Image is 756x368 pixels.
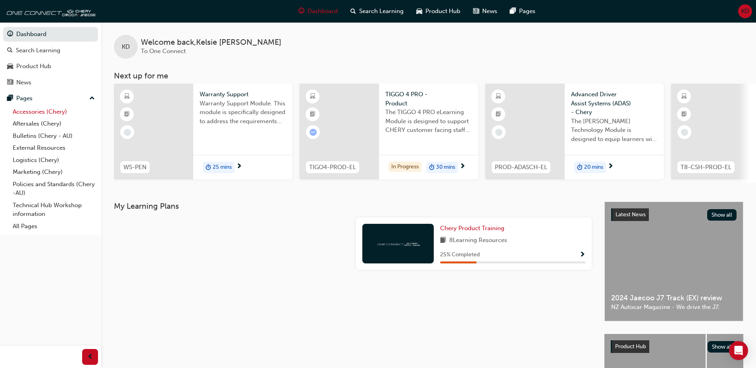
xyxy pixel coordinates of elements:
[309,163,356,172] span: TIGO4-PROD-EL
[124,109,130,120] span: booktick-icon
[611,303,737,312] span: NZ Autocar Magazine - We drive the J7.
[300,84,478,179] a: TIGO4-PROD-ELTIGGO 4 PRO - ProductThe TIGGO 4 PRO eLearning Module is designed to support CHERY c...
[376,240,420,247] img: oneconnect
[577,162,583,173] span: duration-icon
[571,117,658,144] span: The [PERSON_NAME] Technology Module is designed to equip learners with essential knowledge about ...
[310,92,315,102] span: learningResourceType_ELEARNING-icon
[604,202,743,321] a: Latest NewsShow all2024 Jaecoo J7 Track (EX) reviewNZ Autocar Magazine - We drive the J7.
[681,163,731,172] span: T8-CSH-PROD-EL
[114,84,292,179] a: WS-PENWarranty SupportWarranty Support Module. This module is specifically designed to address th...
[504,3,542,19] a: pages-iconPages
[10,142,98,154] a: External Resources
[467,3,504,19] a: news-iconNews
[3,27,98,42] a: Dashboard
[616,211,646,218] span: Latest News
[10,166,98,178] a: Marketing (Chery)
[213,163,232,172] span: 25 mins
[200,90,286,99] span: Warranty Support
[449,236,507,246] span: 8 Learning Resources
[681,92,687,102] span: learningResourceType_ELEARNING-icon
[4,3,95,19] img: oneconnect
[410,3,467,19] a: car-iconProduct Hub
[738,4,752,18] button: KD
[344,3,410,19] a: search-iconSearch Learning
[236,163,242,170] span: next-icon
[425,7,460,16] span: Product Hub
[3,91,98,106] button: Pages
[608,163,614,170] span: next-icon
[16,46,60,55] div: Search Learning
[707,209,737,221] button: Show all
[729,341,748,360] div: Open Intercom Messenger
[101,71,756,80] h3: Next up for me
[416,6,422,16] span: car-icon
[495,129,502,136] span: learningRecordVerb_NONE-icon
[3,59,98,74] a: Product Hub
[440,236,446,246] span: book-icon
[350,6,356,16] span: search-icon
[10,118,98,130] a: Aftersales (Chery)
[7,47,13,54] span: search-icon
[124,92,130,102] span: learningResourceType_ELEARNING-icon
[741,7,749,16] span: KD
[206,162,211,173] span: duration-icon
[298,6,304,16] span: guage-icon
[611,340,737,353] a: Product HubShow all
[114,202,592,211] h3: My Learning Plans
[579,250,585,260] button: Show Progress
[200,99,286,126] span: Warranty Support Module. This module is specifically designed to address the requirements and pro...
[579,252,585,259] span: Show Progress
[708,341,737,353] button: Show all
[473,6,479,16] span: news-icon
[681,109,687,120] span: booktick-icon
[3,25,98,91] button: DashboardSearch LearningProduct HubNews
[482,7,497,16] span: News
[7,79,13,86] span: news-icon
[7,63,13,70] span: car-icon
[611,208,737,221] a: Latest NewsShow all
[292,3,344,19] a: guage-iconDashboard
[436,163,455,172] span: 30 mins
[571,90,658,117] span: Advanced Driver Assist Systems (ADAS) - Chery
[460,163,466,170] span: next-icon
[611,294,737,303] span: 2024 Jaecoo J7 Track (EX) review
[7,31,13,38] span: guage-icon
[519,7,535,16] span: Pages
[16,94,33,103] div: Pages
[429,162,435,173] span: duration-icon
[385,90,472,108] span: TIGGO 4 PRO - Product
[141,48,186,55] span: To One Connect
[496,109,501,120] span: booktick-icon
[123,163,146,172] span: WS-PEN
[385,108,472,135] span: The TIGGO 4 PRO eLearning Module is designed to support CHERY customer facing staff with the prod...
[510,6,516,16] span: pages-icon
[485,84,664,179] a: PROD-ADASCH-ELAdvanced Driver Assist Systems (ADAS) - CheryThe [PERSON_NAME] Technology Module is...
[122,42,130,51] span: KD
[310,109,315,120] span: booktick-icon
[3,75,98,90] a: News
[10,199,98,220] a: Technical Hub Workshop information
[584,163,603,172] span: 20 mins
[440,224,508,233] a: Chery Product Training
[16,78,31,87] div: News
[10,106,98,118] a: Accessories (Chery)
[10,220,98,233] a: All Pages
[89,93,95,104] span: up-icon
[389,162,421,172] div: In Progress
[615,343,646,350] span: Product Hub
[141,38,281,47] span: Welcome back , Kelsie [PERSON_NAME]
[10,130,98,142] a: Bulletins (Chery - AU)
[3,43,98,58] a: Search Learning
[16,62,51,71] div: Product Hub
[308,7,338,16] span: Dashboard
[496,92,501,102] span: learningResourceType_ELEARNING-icon
[440,250,480,259] span: 25 % Completed
[681,129,688,136] span: learningRecordVerb_NONE-icon
[7,95,13,102] span: pages-icon
[310,129,317,136] span: learningRecordVerb_ATTEMPT-icon
[495,163,547,172] span: PROD-ADASCH-EL
[87,352,93,362] span: prev-icon
[124,129,131,136] span: learningRecordVerb_NONE-icon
